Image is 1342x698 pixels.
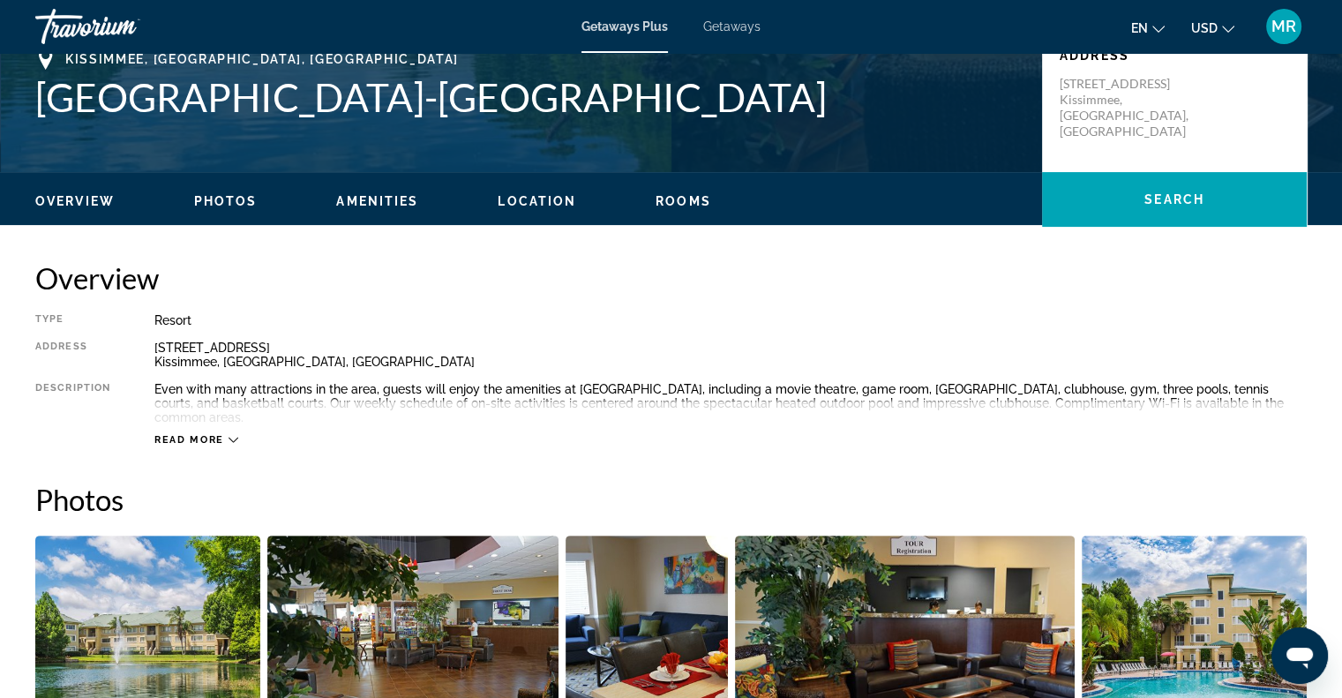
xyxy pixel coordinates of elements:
[35,482,1307,517] h2: Photos
[154,433,238,447] button: Read more
[154,434,224,446] span: Read more
[65,52,459,66] span: Kissimmee, [GEOGRAPHIC_DATA], [GEOGRAPHIC_DATA]
[154,382,1307,424] div: Even with many attractions in the area, guests will enjoy the amenities at [GEOGRAPHIC_DATA], inc...
[35,193,115,209] button: Overview
[1131,15,1165,41] button: Change language
[154,341,1307,369] div: [STREET_ADDRESS] Kissimmee, [GEOGRAPHIC_DATA], [GEOGRAPHIC_DATA]
[35,4,212,49] a: Travorium
[1271,18,1296,35] span: MR
[154,313,1307,327] div: Resort
[656,193,711,209] button: Rooms
[498,194,576,208] span: Location
[35,341,110,369] div: Address
[35,74,1024,120] h1: [GEOGRAPHIC_DATA]-[GEOGRAPHIC_DATA]
[1271,627,1328,684] iframe: Button to launch messaging window
[1060,76,1201,139] p: [STREET_ADDRESS] Kissimmee, [GEOGRAPHIC_DATA], [GEOGRAPHIC_DATA]
[581,19,668,34] a: Getaways Plus
[35,260,1307,296] h2: Overview
[656,194,711,208] span: Rooms
[1060,49,1289,63] p: Address
[1131,21,1148,35] span: en
[336,193,418,209] button: Amenities
[35,313,110,327] div: Type
[35,194,115,208] span: Overview
[1144,192,1204,206] span: Search
[194,193,258,209] button: Photos
[703,19,761,34] a: Getaways
[1261,8,1307,45] button: User Menu
[1042,172,1307,227] button: Search
[1191,15,1234,41] button: Change currency
[194,194,258,208] span: Photos
[498,193,576,209] button: Location
[1191,21,1218,35] span: USD
[336,194,418,208] span: Amenities
[35,382,110,424] div: Description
